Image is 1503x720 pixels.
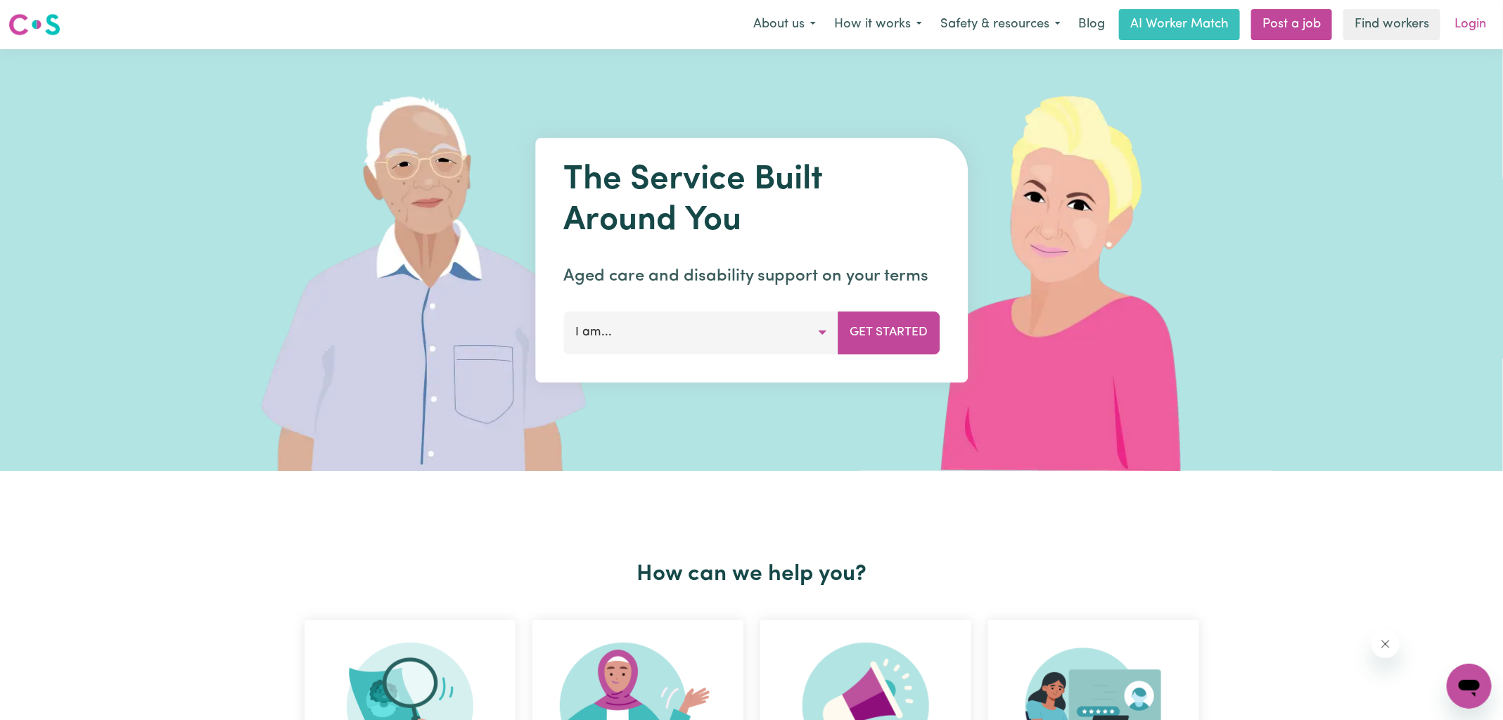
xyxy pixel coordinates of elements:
a: Login [1446,9,1495,40]
a: Blog [1070,9,1113,40]
a: AI Worker Match [1119,9,1240,40]
a: Post a job [1251,9,1332,40]
iframe: Close message [1371,630,1400,658]
button: Safety & resources [931,10,1070,39]
button: I am... [563,311,838,354]
iframe: Button to launch messaging window [1447,664,1492,709]
p: Aged care and disability support on your terms [563,264,940,289]
a: Careseekers logo [8,8,60,41]
button: About us [744,10,825,39]
button: Get Started [838,311,940,354]
img: Careseekers logo [8,12,60,37]
span: Need any help? [8,10,85,21]
h2: How can we help you? [296,561,1208,588]
a: Find workers [1343,9,1440,40]
button: How it works [825,10,931,39]
h1: The Service Built Around You [563,160,940,241]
